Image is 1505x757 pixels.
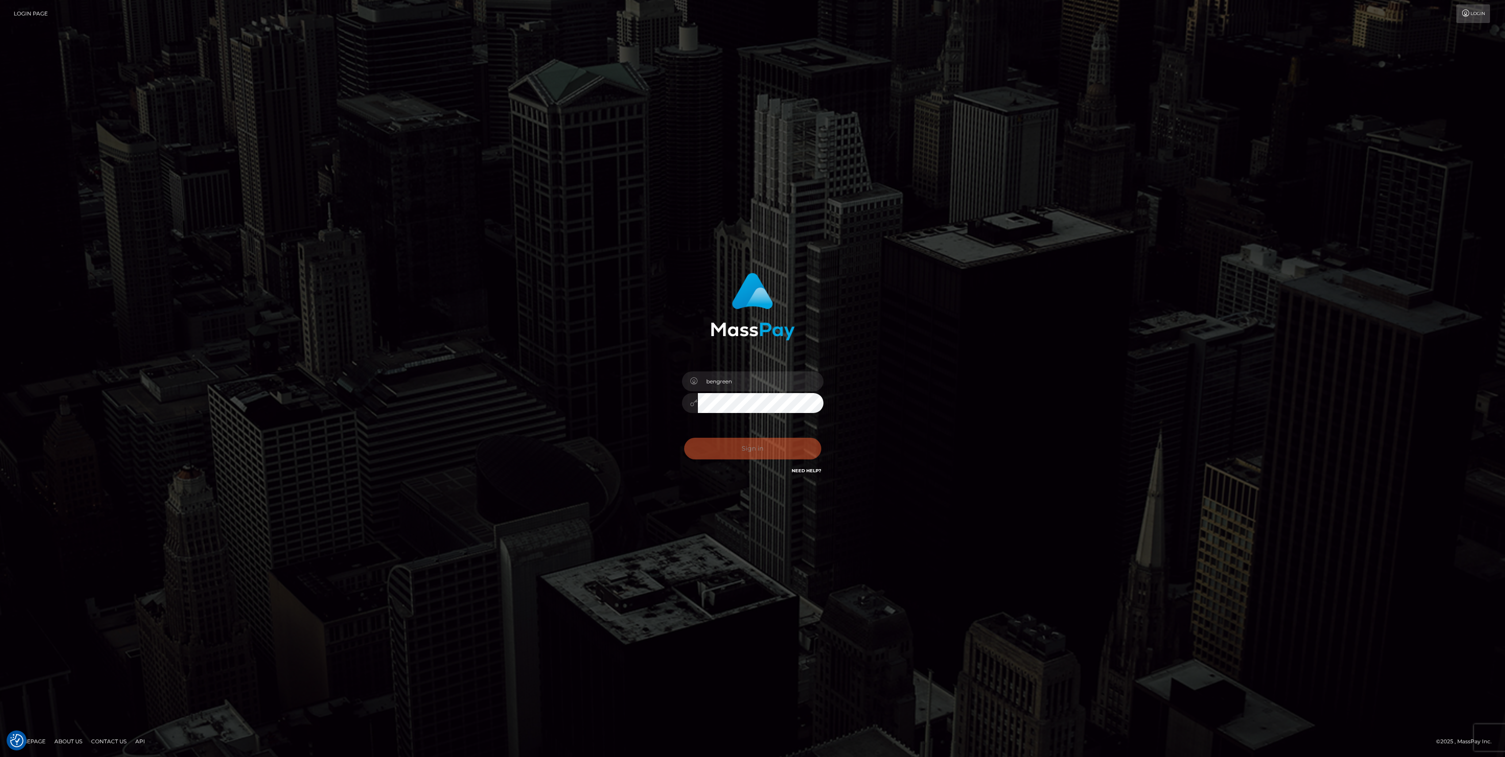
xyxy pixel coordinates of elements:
input: Username... [698,371,823,391]
button: Consent Preferences [10,734,23,747]
img: MassPay Login [711,273,795,340]
a: Login [1456,4,1490,23]
a: Contact Us [88,734,130,748]
a: Homepage [10,734,49,748]
div: © 2025 , MassPay Inc. [1436,737,1498,746]
img: Revisit consent button [10,734,23,747]
a: Need Help? [792,468,821,474]
a: About Us [51,734,86,748]
a: API [132,734,149,748]
a: Login Page [14,4,48,23]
